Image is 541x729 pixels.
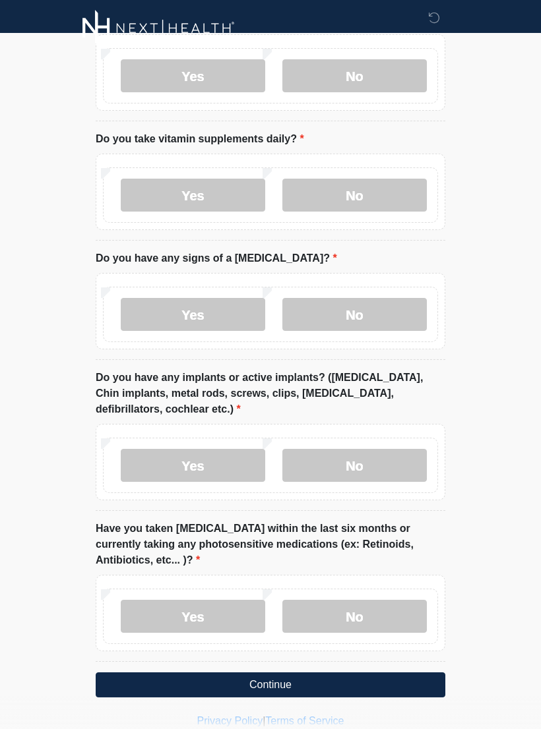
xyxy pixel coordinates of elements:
[282,449,427,482] label: No
[121,179,265,212] label: Yes
[121,59,265,92] label: Yes
[96,250,337,266] label: Do you have any signs of a [MEDICAL_DATA]?
[121,298,265,331] label: Yes
[121,449,265,482] label: Yes
[96,131,304,147] label: Do you take vitamin supplements daily?
[282,600,427,633] label: No
[263,715,265,726] a: |
[96,521,445,568] label: Have you taken [MEDICAL_DATA] within the last six months or currently taking any photosensitive m...
[197,715,263,726] a: Privacy Policy
[282,298,427,331] label: No
[96,672,445,697] button: Continue
[121,600,265,633] label: Yes
[265,715,344,726] a: Terms of Service
[282,59,427,92] label: No
[82,10,235,46] img: Next-Health Logo
[282,179,427,212] label: No
[96,370,445,417] label: Do you have any implants or active implants? ([MEDICAL_DATA], Chin implants, metal rods, screws, ...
